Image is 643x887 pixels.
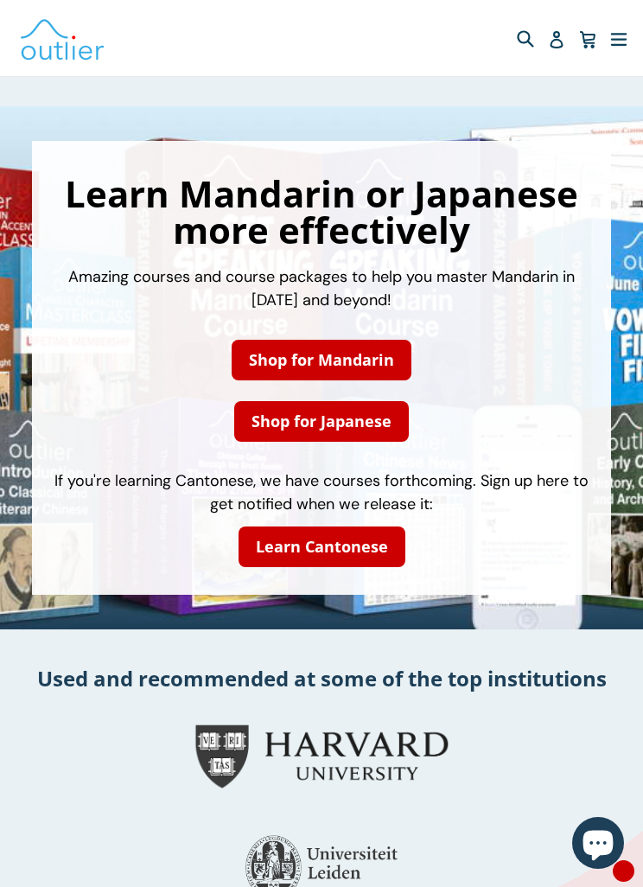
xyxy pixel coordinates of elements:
a: Shop for Mandarin [232,340,411,380]
img: Outlier Linguistics [19,13,105,63]
h1: Learn Mandarin or Japanese more effectively [49,175,594,248]
inbox-online-store-chat: Shopify online store chat [567,817,629,873]
a: Shop for Japanese [234,401,409,442]
a: Learn Cantonese [239,526,405,567]
span: If you're learning Cantonese, we have courses forthcoming. Sign up here to get notified when we r... [54,470,589,514]
span: Amazing courses and course packages to help you master Mandarin in [DATE] and beyond! [68,266,575,310]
